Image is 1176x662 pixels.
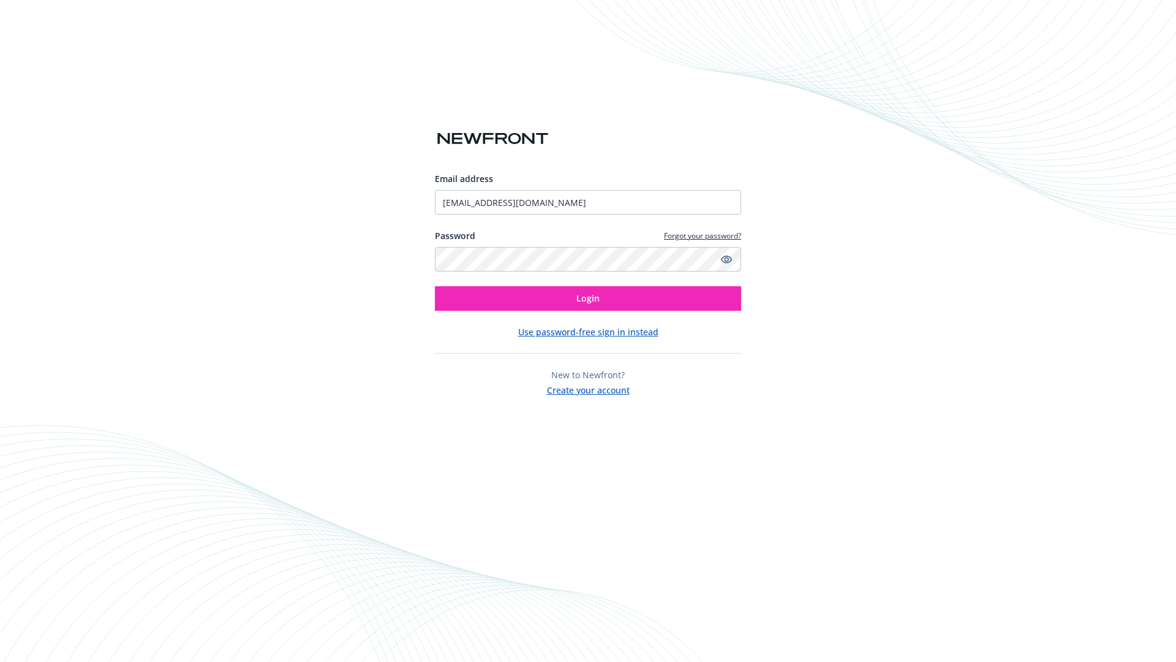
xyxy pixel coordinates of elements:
[551,369,625,381] span: New to Newfront?
[518,325,658,338] button: Use password-free sign in instead
[435,229,475,242] label: Password
[435,247,741,272] input: Enter your password
[719,252,734,267] a: Show password
[664,230,741,241] a: Forgot your password?
[435,128,551,150] img: Newfront logo
[435,173,493,185] span: Email address
[435,190,741,215] input: Enter your email
[435,286,741,311] button: Login
[547,381,630,397] button: Create your account
[576,292,600,304] span: Login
